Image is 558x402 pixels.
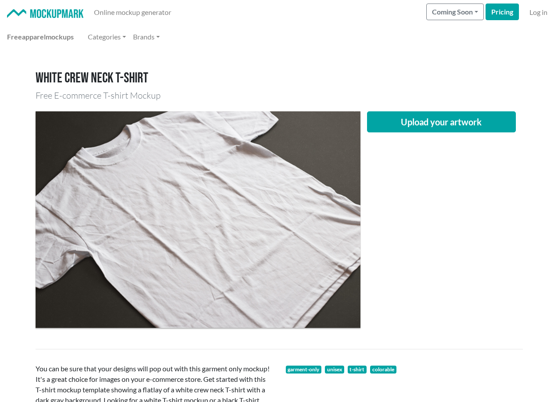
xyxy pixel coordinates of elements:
button: Upload your artwork [367,111,516,132]
button: Coming Soon [426,4,484,20]
a: t-shirt [348,366,367,374]
a: Freeapparelmockups [4,28,77,46]
img: flatlay of a white crew neck T-shirt with a dark gray background [36,111,360,327]
a: Online mockup generator [90,4,175,21]
h1: White crew neck T-shirt [36,70,523,87]
span: apparel [22,32,46,41]
span: colorable [370,366,396,374]
a: Categories [84,28,130,46]
a: Pricing [486,4,519,20]
h3: Free E-commerce T-shirt Mockup [36,90,523,101]
a: garment-only [286,366,322,374]
a: Brands [130,28,163,46]
span: unisex [325,366,344,374]
a: Log in [526,4,551,21]
img: Mockup Mark [7,9,83,18]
